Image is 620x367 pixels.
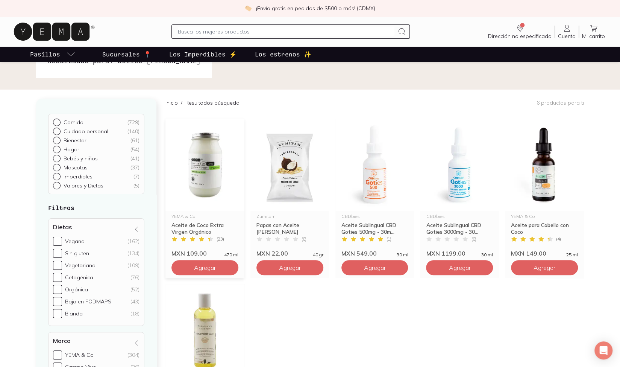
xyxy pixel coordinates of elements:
div: Aceite para Cabello con Coco [511,222,578,235]
p: Valores y Dietas [64,182,103,189]
span: Agregar [534,264,555,271]
span: MXN 22.00 [256,250,288,257]
div: ( 140 ) [127,128,139,135]
p: 6 productos para ti [537,99,584,106]
div: Vegetariana [65,262,96,269]
span: / [178,99,185,107]
div: (134) [127,250,139,257]
div: (76) [130,274,139,281]
p: Resultados búsqueda [185,99,240,107]
div: (304) [127,352,139,358]
div: YEMA & Co [511,214,578,219]
div: Orgánica [65,286,88,293]
a: Los Imperdibles ⚡️ [168,47,238,62]
div: ( 54 ) [130,146,139,153]
span: Agregar [449,264,470,271]
div: Dietas [48,218,144,326]
span: Agregar [194,264,216,271]
p: Los Imperdibles ⚡️ [169,50,237,59]
div: CBDbies [426,214,493,219]
div: YEMA & Co [65,352,94,358]
div: ( 61 ) [130,137,139,144]
input: Sin gluten(134) [53,249,62,258]
div: Bajo en FODMAPS [65,298,111,305]
div: ( 41 ) [130,155,139,162]
div: ( 7 ) [133,173,139,180]
a: Aceite Sublingual CBD Goties 500mg - 30ml (16mg/1ml de tintura)CBDbiesAceite Sublingual CBD Gotie... [335,119,414,257]
p: Hogar [64,146,79,153]
img: 18402 aceite de coco extra virgen organico yema [165,119,244,211]
p: ¡Envío gratis en pedidos de $500 o más! (CDMX) [256,5,375,12]
button: Agregar [426,260,493,275]
p: Los estrenos ✨ [255,50,311,59]
div: ( 5 ) [133,182,139,189]
p: Bienestar [64,137,86,144]
p: Comida [64,119,83,126]
div: Papas con Aceite [PERSON_NAME] [256,222,323,235]
h4: Dietas [53,223,72,231]
a: pasillo-todos-link [29,47,77,62]
span: 470 ml [224,253,238,257]
div: Aceite de Coco Extra Virgen Orgánico [171,222,238,235]
div: Vegana [65,238,85,245]
img: Aceite Sublingual CBD Goties 3000mg - 30ml (100mg/1ml de tintura) [420,119,499,211]
div: Aceite Sublingual CBD Goties 500mg - 30m... [341,222,408,235]
div: ( 729 ) [127,119,139,126]
div: Cetogénica [65,274,93,281]
span: Agregar [364,264,385,271]
div: YEMA & Co [171,214,238,219]
a: Los estrenos ✨ [253,47,313,62]
img: check [245,5,252,12]
div: (109) [127,262,139,269]
span: 25 ml [566,253,578,257]
input: Busca los mejores productos [178,27,394,36]
span: ( 0 ) [302,237,306,241]
input: Vegana(162) [53,237,62,246]
p: Sucursales 📍 [102,50,151,59]
input: YEMA & Co(304) [53,350,62,359]
span: ( 23 ) [217,237,224,241]
p: Pasillos [30,50,60,59]
input: Blanda(18) [53,309,62,318]
span: Agregar [279,264,301,271]
button: Agregar [511,260,578,275]
div: Zumitam [256,214,323,219]
p: Bebés y niños [64,155,98,162]
input: Cetogénica(76) [53,273,62,282]
span: 30 ml [396,253,408,257]
div: CBDbies [341,214,408,219]
span: ( 4 ) [556,237,561,241]
span: Mi carrito [582,33,605,40]
div: (43) [130,298,139,305]
img: Aceite para Cabello con Coco [505,119,584,211]
a: Dirección no especificada [485,24,555,40]
p: Cuidado personal [64,128,108,135]
div: Blanda [65,310,83,317]
input: Orgánica(52) [53,285,62,294]
a: Sucursales 📍 [101,47,153,62]
div: ( 37 ) [130,164,139,171]
button: Agregar [171,260,238,275]
button: Agregar [341,260,408,275]
div: (18) [130,310,139,317]
div: (52) [130,286,139,293]
a: Aceite para Cabello con CocoYEMA & CoAceite para Cabello con Coco(4)MXN 149.0025 ml [505,119,584,257]
span: Cuenta [558,33,576,40]
img: Aceite Sublingual CBD Goties 500mg - 30ml (16mg/1ml de tintura) [335,119,414,211]
span: ( 1 ) [387,237,391,241]
span: MXN 1199.00 [426,250,465,257]
strong: Filtros [48,204,74,211]
span: MXN 149.00 [511,250,546,257]
a: Mi carrito [579,24,608,40]
span: Dirección no especificada [488,33,552,40]
a: 18402 aceite de coco extra virgen organico yemaYEMA & CoAceite de Coco Extra Virgen Orgánico(23)M... [165,119,244,257]
span: MXN 549.00 [341,250,377,257]
span: ( 0 ) [471,237,476,241]
div: Aceite Sublingual CBD Goties 3000mg - 30... [426,222,493,235]
div: Sin gluten [65,250,89,257]
input: Bajo en FODMAPS(43) [53,297,62,306]
a: Aceite Sublingual CBD Goties 3000mg - 30ml (100mg/1ml de tintura)CBDbiesAceite Sublingual CBD Got... [420,119,499,257]
input: Vegetariana(109) [53,261,62,270]
a: Inicio [165,99,178,106]
h4: Marca [53,337,71,344]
